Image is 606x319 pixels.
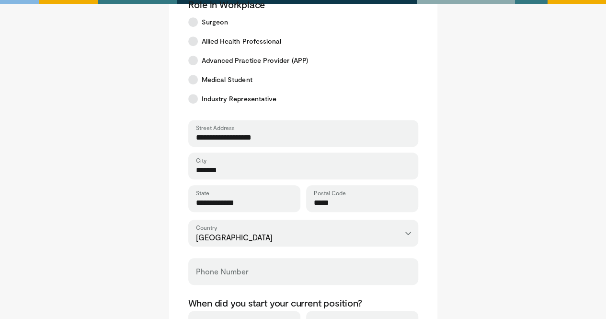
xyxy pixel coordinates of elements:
[188,296,418,309] p: When did you start your current position?
[202,75,252,84] span: Medical Student
[202,36,282,46] span: Allied Health Professional
[196,156,206,164] label: City
[314,189,346,197] label: Postal Code
[196,189,209,197] label: State
[196,262,249,281] label: Phone Number
[202,17,229,27] span: Surgeon
[202,56,308,65] span: Advanced Practice Provider (APP)
[196,124,235,131] label: Street Address
[202,94,277,104] span: Industry Representative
